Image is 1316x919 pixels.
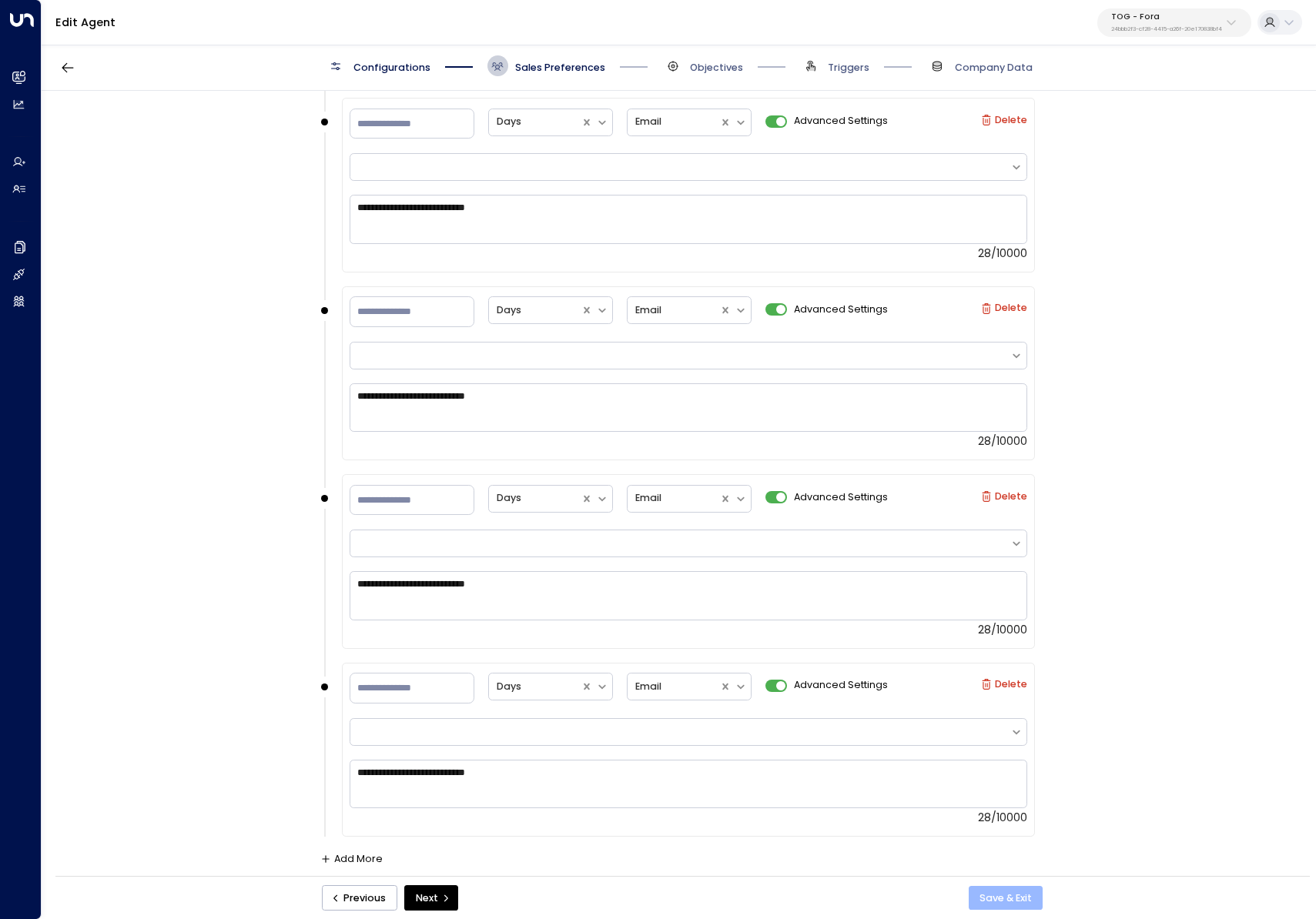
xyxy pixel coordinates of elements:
[1111,12,1222,22] p: TOG - Fora
[981,302,1028,313] label: Delete
[55,15,116,30] a: Edit Agent
[828,61,869,75] span: Triggers
[794,490,888,505] span: Advanced Settings
[350,811,1027,824] div: 28/10000
[981,679,1028,690] label: Delete
[1097,8,1251,37] button: TOG - Fora24bbb2f3-cf28-4415-a26f-20e170838bf4
[515,61,605,75] span: Sales Preferences
[321,854,383,864] button: Add More
[350,247,1027,260] div: 28/10000
[350,435,1027,448] div: 28/10000
[353,61,430,75] span: Configurations
[969,886,1043,911] button: Save & Exit
[322,885,397,911] button: Previous
[1111,26,1222,32] p: 24bbb2f3-cf28-4415-a26f-20e170838bf4
[690,61,743,75] span: Objectives
[794,302,888,317] span: Advanced Settings
[404,885,458,911] button: Next
[981,491,1028,502] label: Delete
[794,114,888,129] span: Advanced Settings
[794,678,888,693] span: Advanced Settings
[981,115,1028,125] label: Delete
[350,623,1027,637] div: 28/10000
[955,61,1033,75] span: Company Data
